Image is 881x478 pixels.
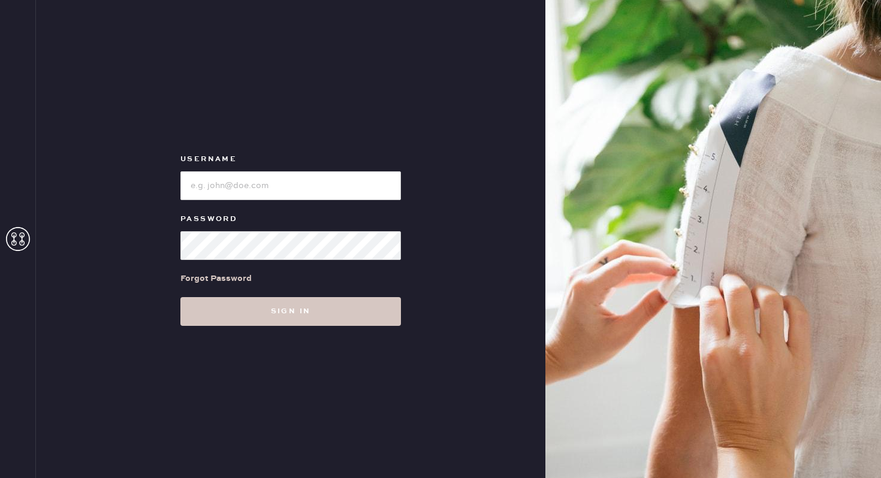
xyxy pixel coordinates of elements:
a: Forgot Password [180,260,252,297]
button: Sign in [180,297,401,326]
div: Forgot Password [180,272,252,285]
label: Password [180,212,401,226]
label: Username [180,152,401,167]
input: e.g. john@doe.com [180,171,401,200]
